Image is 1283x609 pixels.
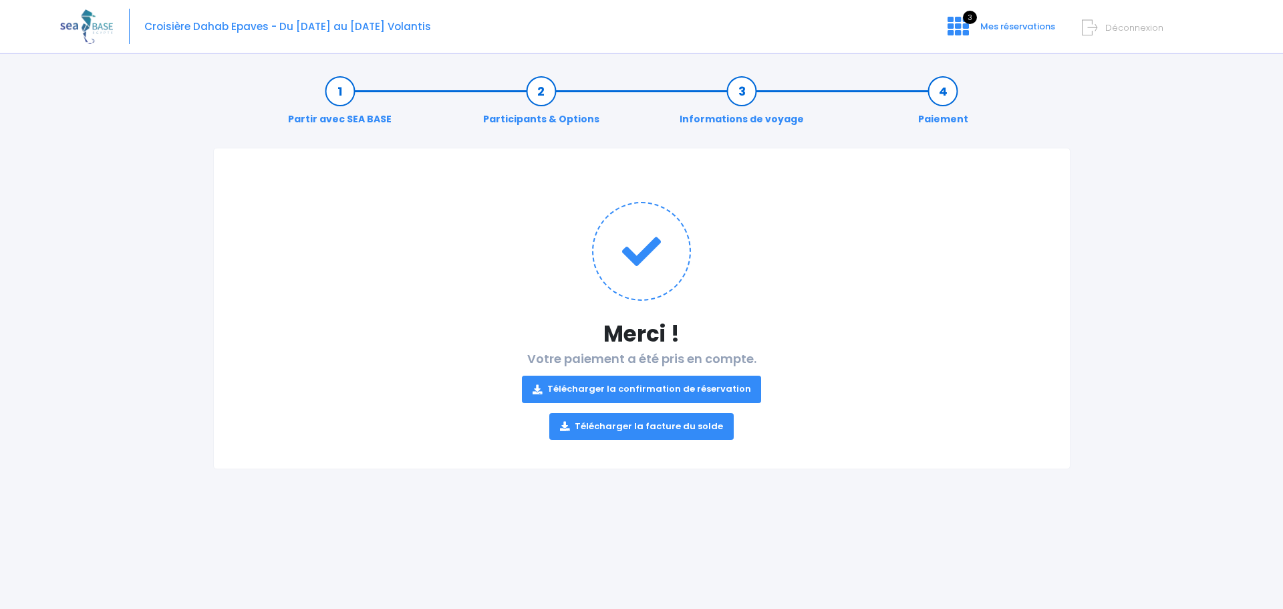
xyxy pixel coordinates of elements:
span: Croisière Dahab Epaves - Du [DATE] au [DATE] Volantis [144,19,431,33]
a: Partir avec SEA BASE [281,84,398,126]
a: Télécharger la facture du solde [549,413,734,440]
a: Participants & Options [476,84,606,126]
span: Déconnexion [1105,21,1163,34]
span: 3 [963,11,977,24]
a: Télécharger la confirmation de réservation [522,376,762,402]
span: Mes réservations [980,20,1055,33]
a: Paiement [911,84,975,126]
a: 3 Mes réservations [937,25,1063,37]
a: Informations de voyage [673,84,811,126]
h2: Votre paiement a été pris en compte. [241,352,1043,440]
h1: Merci ! [241,321,1043,347]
